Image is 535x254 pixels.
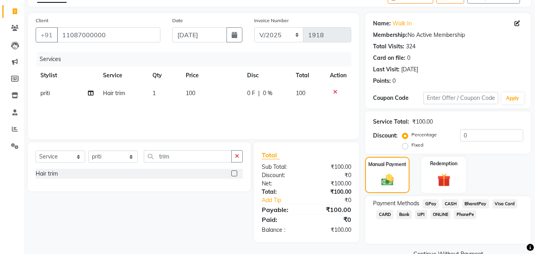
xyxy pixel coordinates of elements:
th: Stylist [36,67,98,84]
label: Date [172,17,183,24]
label: Percentage [411,131,437,138]
div: Net: [256,180,307,188]
div: Card on file: [373,54,406,62]
span: Hair trim [103,90,125,97]
a: Add Tip [256,196,315,204]
label: Invoice Number [254,17,289,24]
div: Sub Total: [256,163,307,171]
div: Total Visits: [373,42,404,51]
th: Disc [242,67,291,84]
div: 324 [406,42,415,51]
span: 0 F [247,89,255,97]
span: Payment Methods [373,199,419,208]
div: 0 [392,77,396,85]
span: Bank [396,210,412,219]
div: Balance : [256,226,307,234]
span: Total [262,151,280,159]
div: Services [36,52,357,67]
img: _cash.svg [377,173,398,187]
span: BharatPay [462,199,489,208]
input: Search or Scan [144,150,232,162]
th: Total [291,67,326,84]
div: 0 [407,54,410,62]
span: GPay [423,199,439,208]
img: _gift.svg [433,172,455,188]
div: ₹0 [307,215,357,224]
label: Fixed [411,141,423,149]
div: ₹100.00 [307,188,357,196]
span: 100 [186,90,195,97]
button: Apply [501,92,524,104]
a: Walk In [392,19,412,28]
div: ₹100.00 [412,118,433,126]
span: priti [40,90,50,97]
div: Name: [373,19,391,28]
div: ₹100.00 [307,226,357,234]
div: Paid: [256,215,307,224]
span: UPI [415,210,427,219]
span: 1 [152,90,156,97]
label: Redemption [430,160,457,167]
div: Last Visit: [373,65,400,74]
div: Coupon Code [373,94,423,102]
div: Discount: [373,132,398,140]
th: Service [98,67,148,84]
div: ₹100.00 [307,205,357,214]
span: 100 [296,90,305,97]
div: Payable: [256,205,307,214]
div: [DATE] [401,65,418,74]
div: Points: [373,77,391,85]
span: CARD [376,210,393,219]
span: 0 % [263,89,272,97]
div: Membership: [373,31,407,39]
th: Price [181,67,242,84]
input: Enter Offer / Coupon Code [423,92,498,104]
div: No Active Membership [373,31,523,39]
div: Hair trim [36,170,58,178]
label: Client [36,17,48,24]
span: | [258,89,260,97]
button: +91 [36,27,58,42]
th: Qty [148,67,181,84]
div: ₹100.00 [307,180,357,188]
div: Service Total: [373,118,409,126]
div: ₹0 [315,196,358,204]
div: ₹100.00 [307,163,357,171]
span: CASH [442,199,459,208]
div: ₹0 [307,171,357,180]
div: Discount: [256,171,307,180]
div: Total: [256,188,307,196]
label: Manual Payment [368,161,406,168]
span: ONLINE [430,210,451,219]
th: Action [325,67,351,84]
span: Visa Card [492,199,518,208]
input: Search by Name/Mobile/Email/Code [57,27,160,42]
span: PhonePe [454,210,476,219]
